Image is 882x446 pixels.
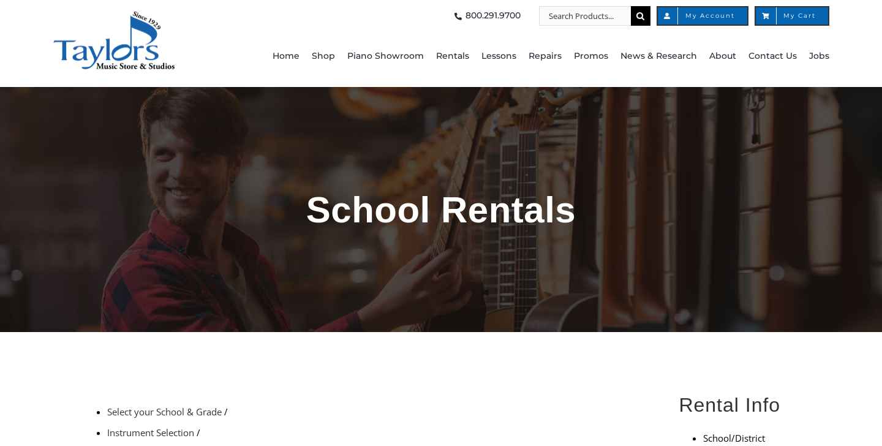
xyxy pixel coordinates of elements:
span: / [224,406,228,418]
span: / [197,426,200,439]
h1: School Rentals [83,184,799,235]
span: Rentals [436,47,469,66]
span: Contact Us [748,47,797,66]
span: Repairs [529,47,562,66]
h2: Rental Info [679,392,799,418]
nav: Main Menu [255,26,829,87]
a: My Cart [755,6,829,26]
span: About [709,47,736,66]
a: 800.291.9700 [451,6,521,26]
a: Repairs [529,26,562,87]
span: Home [273,47,300,66]
a: News & Research [620,26,697,87]
input: Search Products... [539,6,631,26]
span: My Cart [768,13,816,19]
a: Promos [574,26,608,87]
span: Piano Showroom [347,47,424,66]
a: Jobs [809,26,829,87]
a: Select your School & Grade [107,406,222,418]
a: taylors-music-store-west-chester [53,9,175,21]
a: Contact Us [748,26,797,87]
span: Lessons [481,47,516,66]
a: Rentals [436,26,469,87]
a: Shop [312,26,335,87]
nav: Top Right [255,6,829,26]
a: Piano Showroom [347,26,424,87]
span: News & Research [620,47,697,66]
a: Instrument Selection [107,426,194,439]
input: Search [631,6,650,26]
span: Jobs [809,47,829,66]
span: Promos [574,47,608,66]
a: Lessons [481,26,516,87]
a: About [709,26,736,87]
span: 800.291.9700 [466,6,521,26]
span: Shop [312,47,335,66]
a: Home [273,26,300,87]
a: My Account [657,6,748,26]
span: My Account [670,13,735,19]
